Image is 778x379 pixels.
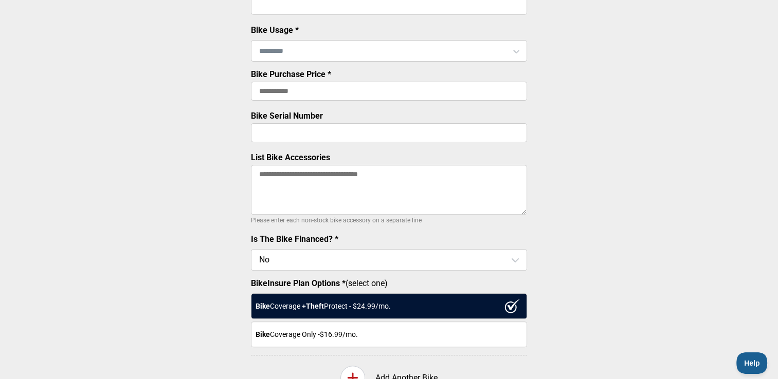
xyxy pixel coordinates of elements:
[251,111,323,121] label: Bike Serial Number
[251,234,338,244] label: Is The Bike Financed? *
[736,352,768,374] iframe: Toggle Customer Support
[251,69,331,79] label: Bike Purchase Price *
[251,321,527,347] div: Coverage Only - $16.99 /mo.
[251,153,330,162] label: List Bike Accessories
[251,293,527,319] div: Coverage + Protect - $ 24.99 /mo.
[251,214,527,226] p: Please enter each non-stock bike accessory on a separate line
[504,299,520,313] img: ux1sgP1Haf775SAghJI38DyDlYP+32lKFAAAAAElFTkSuQmCC
[306,302,324,310] strong: Theft
[256,330,270,338] strong: Bike
[256,302,270,310] strong: Bike
[251,278,346,288] strong: BikeInsure Plan Options *
[251,25,299,35] label: Bike Usage *
[251,278,527,288] label: (select one)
